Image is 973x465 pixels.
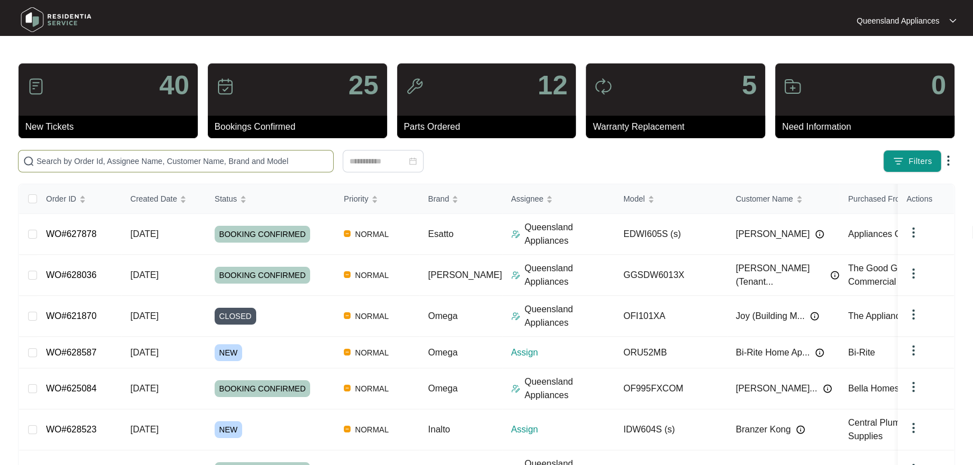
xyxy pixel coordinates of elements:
img: Vercel Logo [344,312,351,319]
p: 25 [348,72,378,99]
img: Vercel Logo [344,426,351,432]
p: Assign [511,423,615,436]
img: icon [216,77,234,95]
a: WO#628587 [46,348,97,357]
p: 12 [538,72,567,99]
p: Parts Ordered [404,120,576,134]
span: [DATE] [130,348,158,357]
a: WO#628036 [46,270,97,280]
span: BOOKING CONFIRMED [215,267,310,284]
span: Brand [428,193,449,205]
span: The Good Guys Commercial [848,263,912,286]
span: Omega [428,311,457,321]
span: Model [624,193,645,205]
span: [DATE] [130,425,158,434]
th: Order ID [37,184,121,214]
span: [DATE] [130,229,158,239]
img: search-icon [23,156,34,167]
img: Assigner Icon [511,384,520,393]
td: OFI101XA [615,296,727,337]
img: dropdown arrow [907,226,920,239]
img: icon [27,77,45,95]
span: NORMAL [351,423,393,436]
td: OF995FXCOM [615,368,727,409]
th: Brand [419,184,502,214]
th: Created Date [121,184,206,214]
img: dropdown arrow [949,18,956,24]
p: Queensland Appliances [857,15,939,26]
td: EDWI605S (s) [615,214,727,255]
th: Status [206,184,335,214]
span: [PERSON_NAME] [736,227,810,241]
td: IDW604S (s) [615,409,727,450]
img: Info icon [815,348,824,357]
span: NORMAL [351,346,393,359]
span: Omega [428,348,457,357]
p: New Tickets [25,120,198,134]
span: CLOSED [215,308,256,325]
td: ORU52MB [615,337,727,368]
span: BOOKING CONFIRMED [215,226,310,243]
th: Purchased From [839,184,952,214]
span: The Appliance Guys [848,311,929,321]
span: NEW [215,421,242,438]
img: Vercel Logo [344,230,351,237]
p: Queensland Appliances [525,375,615,402]
span: NEW [215,344,242,361]
span: Bella Homes [848,384,899,393]
th: Model [615,184,727,214]
span: [DATE] [130,270,158,280]
img: dropdown arrow [907,380,920,394]
img: Info icon [796,425,805,434]
th: Customer Name [727,184,839,214]
span: Priority [344,193,369,205]
img: Vercel Logo [344,385,351,391]
img: Assigner Icon [511,230,520,239]
img: Vercel Logo [344,349,351,355]
span: Assignee [511,193,544,205]
span: Inalto [428,425,450,434]
p: Assign [511,346,615,359]
img: icon [594,77,612,95]
span: [PERSON_NAME]... [736,382,817,395]
p: 40 [159,72,189,99]
img: dropdown arrow [907,421,920,435]
img: dropdown arrow [907,344,920,357]
a: WO#627878 [46,229,97,239]
img: Info icon [815,230,824,239]
span: NORMAL [351,309,393,323]
span: Order ID [46,193,76,205]
p: Need Information [782,120,954,134]
img: Info icon [830,271,839,280]
p: Warranty Replacement [593,120,765,134]
span: NORMAL [351,268,393,282]
td: GGSDW6013X [615,255,727,296]
img: icon [406,77,424,95]
a: WO#621870 [46,311,97,321]
span: Created Date [130,193,177,205]
img: Info icon [810,312,819,321]
span: [PERSON_NAME] [428,270,502,280]
span: NORMAL [351,382,393,395]
p: Bookings Confirmed [215,120,387,134]
span: Status [215,193,237,205]
span: Bi-Rite Home Ap... [736,346,810,359]
span: Branzer Kong [736,423,791,436]
img: filter icon [893,156,904,167]
img: Assigner Icon [511,271,520,280]
span: Bi-Rite [848,348,875,357]
img: dropdown arrow [942,154,955,167]
p: Queensland Appliances [525,262,615,289]
p: Queensland Appliances [525,303,615,330]
a: WO#625084 [46,384,97,393]
button: filter iconFilters [883,150,942,172]
span: [DATE] [130,384,158,393]
th: Priority [335,184,419,214]
a: WO#628523 [46,425,97,434]
span: Filters [908,156,932,167]
img: dropdown arrow [907,308,920,321]
img: Info icon [823,384,832,393]
input: Search by Order Id, Assignee Name, Customer Name, Brand and Model [37,155,329,167]
span: [PERSON_NAME] (Tenant... [736,262,825,289]
span: Purchased From [848,193,906,205]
